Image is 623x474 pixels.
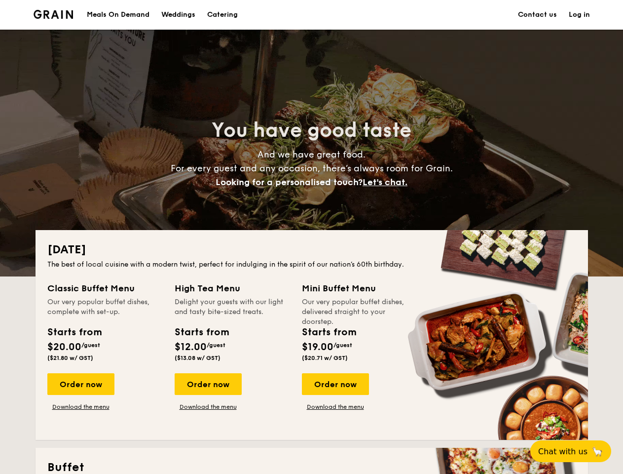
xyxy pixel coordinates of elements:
[207,342,225,349] span: /guest
[302,403,369,411] a: Download the menu
[47,242,576,258] h2: [DATE]
[302,355,348,361] span: ($20.71 w/ GST)
[47,341,81,353] span: $20.00
[81,342,100,349] span: /guest
[216,177,363,188] span: Looking for a personalised touch?
[363,177,407,188] span: Let's chat.
[171,149,453,188] span: And we have great food. For every guest and any occasion, there’s always room for Grain.
[175,341,207,353] span: $12.00
[333,342,352,349] span: /guest
[47,260,576,270] div: The best of local cuisine with a modern twist, perfect for indulging in the spirit of our nation’...
[212,118,411,142] span: You have good taste
[47,373,114,395] div: Order now
[47,325,101,340] div: Starts from
[302,297,417,317] div: Our very popular buffet dishes, delivered straight to your doorstep.
[47,403,114,411] a: Download the menu
[175,403,242,411] a: Download the menu
[175,373,242,395] div: Order now
[175,355,220,361] span: ($13.08 w/ GST)
[47,355,93,361] span: ($21.80 w/ GST)
[175,297,290,317] div: Delight your guests with our light and tasty bite-sized treats.
[47,281,163,295] div: Classic Buffet Menu
[302,373,369,395] div: Order now
[530,440,611,462] button: Chat with us🦙
[591,446,603,457] span: 🦙
[47,297,163,317] div: Our very popular buffet dishes, complete with set-up.
[34,10,73,19] img: Grain
[175,281,290,295] div: High Tea Menu
[175,325,228,340] div: Starts from
[34,10,73,19] a: Logotype
[302,341,333,353] span: $19.00
[538,447,587,456] span: Chat with us
[302,281,417,295] div: Mini Buffet Menu
[302,325,356,340] div: Starts from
